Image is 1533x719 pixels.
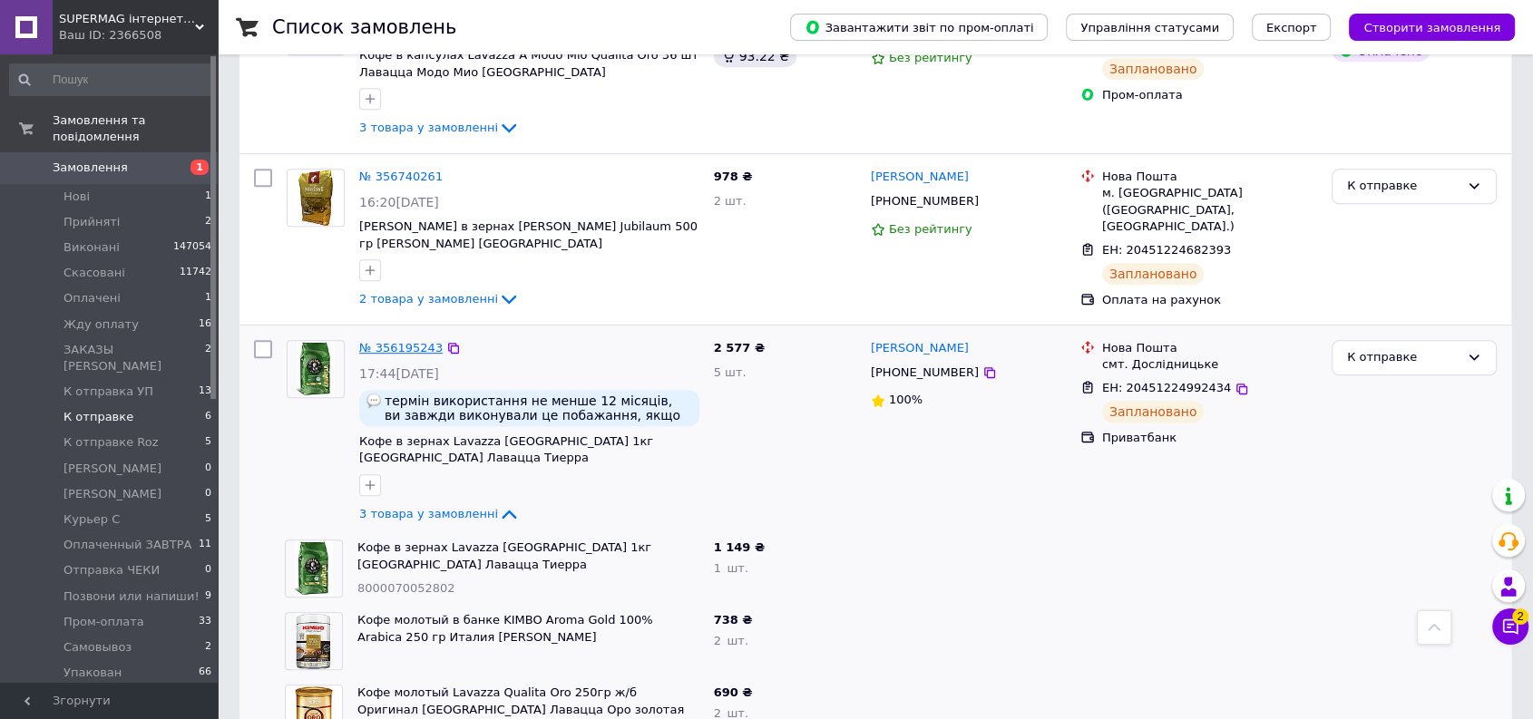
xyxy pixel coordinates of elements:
[359,170,443,183] a: № 356740261
[1347,348,1460,367] div: К отправке
[359,48,698,79] a: Кофе в капсулах Lavazza A Modo Mio Qualita Oro 36 шт Лавацца Модо Мио [GEOGRAPHIC_DATA]
[63,614,144,630] span: Пром-оплата
[63,384,153,400] span: К отправка УП
[359,219,698,250] a: [PERSON_NAME] в зернах [PERSON_NAME] Jubilaum 500 гр [PERSON_NAME] [GEOGRAPHIC_DATA]
[199,614,211,630] span: 33
[714,45,796,67] div: 93.22 ₴
[357,581,455,595] span: 8000070052802
[359,507,498,520] span: 3 товара у замовленні
[714,613,753,627] span: 738 ₴
[63,665,122,681] span: Упакован
[366,394,381,408] img: :speech_balloon:
[714,634,748,647] span: 2 шт.
[1102,401,1205,423] div: Заплановано
[272,16,456,38] h1: Список замовлень
[714,540,765,554] span: 1 149 ₴
[205,562,211,578] span: 0
[205,434,211,451] span: 5
[359,434,653,481] a: Кофе в зернах Lavazza [GEOGRAPHIC_DATA] 1кг [GEOGRAPHIC_DATA] Лавацца Тиерра [GEOGRAPHIC_DATA] зе...
[205,486,211,502] span: 0
[889,51,972,64] span: Без рейтингу
[1102,185,1317,235] div: м. [GEOGRAPHIC_DATA] ([GEOGRAPHIC_DATA], [GEOGRAPHIC_DATA].)
[9,63,213,96] input: Пошук
[59,27,218,44] div: Ваш ID: 2366508
[714,561,748,575] span: 1 шт.
[173,239,211,256] span: 147054
[205,588,211,605] span: 9
[714,341,765,355] span: 2 577 ₴
[1331,20,1515,34] a: Створити замовлення
[180,265,211,281] span: 11742
[1102,430,1317,446] div: Приватбанк
[1266,21,1317,34] span: Експорт
[357,613,653,644] a: Кофе молотый в банке KIMBO Aroma Gold 100% Arabica 250 гр Италия [PERSON_NAME]
[1102,243,1231,257] span: ЕН: 20451224682393
[1102,87,1317,103] div: Пром-оплата
[357,685,684,716] a: Кофе молотый Lavazza Qualita Oro 250гр ж/б Оригинал [GEOGRAPHIC_DATA] Лавацца Оро золотая
[1512,607,1528,624] span: 2
[63,511,120,528] span: Курьер С
[359,292,498,306] span: 2 товара у замовленні
[63,639,132,656] span: Самовывоз
[53,160,128,176] span: Замовлення
[889,222,972,236] span: Без рейтингу
[296,613,332,669] img: Фото товару
[63,316,139,333] span: Жду оплату
[63,537,191,553] span: Оплаченный ЗАВТРА
[190,160,209,175] span: 1
[63,562,160,578] span: Отправка ЧЕКИ
[205,189,211,205] span: 1
[205,639,211,656] span: 2
[59,11,195,27] span: SUPERMAG інтернет магазин
[1080,21,1219,34] span: Управління статусами
[199,384,211,400] span: 13
[63,214,120,230] span: Прийняті
[63,342,205,374] span: ЗАКАЗЫ [PERSON_NAME]
[63,588,200,605] span: Позвони или напиши!
[714,170,753,183] span: 978 ₴
[287,340,345,398] a: Фото товару
[1102,292,1317,308] div: Оплата на рахунок
[1363,21,1500,34] span: Створити замовлення
[1102,263,1205,285] div: Заплановано
[1102,381,1231,394] span: ЕН: 20451224992434
[714,685,753,699] span: 690 ₴
[359,195,439,209] span: 16:20[DATE]
[63,434,158,451] span: К отправке Roz
[199,316,211,333] span: 16
[357,540,651,588] a: Кофе в зернах Lavazza [GEOGRAPHIC_DATA] 1кг [GEOGRAPHIC_DATA] Лавацца Тиерра [GEOGRAPHIC_DATA] зе...
[1102,356,1317,373] div: смт. Дослідницьке
[359,507,520,520] a: 3 товара у замовленні
[805,19,1033,35] span: Завантажити звіт по пром-оплаті
[287,169,345,227] a: Фото товару
[385,394,692,423] span: термін використання не менше 12 місяців, ви завжди виконували це побажання, якщо термін менший, т...
[1102,58,1205,80] div: Заплановано
[205,511,211,528] span: 5
[359,121,498,134] span: 3 товара у замовленні
[1066,14,1234,41] button: Управління статусами
[790,14,1048,41] button: Завантажити звіт по пром-оплаті
[63,239,120,256] span: Виконані
[1349,14,1515,41] button: Створити замовлення
[63,265,125,281] span: Скасовані
[63,290,121,306] span: Оплачені
[714,194,747,208] span: 2 шт.
[871,194,979,208] span: [PHONE_NUMBER]
[1102,169,1317,185] div: Нова Пошта
[359,121,520,134] a: 3 товара у замовленні
[1347,177,1460,196] div: К отправке
[205,290,211,306] span: 1
[63,486,161,502] span: [PERSON_NAME]
[199,665,211,681] span: 66
[871,365,979,379] span: [PHONE_NUMBER]
[714,365,747,379] span: 5 шт.
[63,409,133,425] span: К отправке
[205,461,211,477] span: 0
[53,112,218,145] span: Замовлення та повідомлення
[889,393,923,406] span: 100%
[295,540,334,597] img: Фото товару
[205,342,211,374] span: 2
[1102,340,1317,356] div: Нова Пошта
